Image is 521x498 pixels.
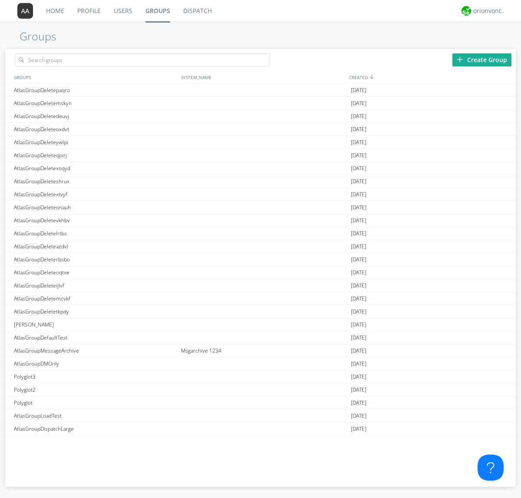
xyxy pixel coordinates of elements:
a: Polyglot2[DATE] [5,383,516,396]
a: AtlasGroupDeletemcvkf[DATE] [5,292,516,305]
span: [DATE] [351,370,366,383]
a: AtlasGroupMessageArchiveMsgarchive 1234[DATE] [5,344,516,357]
div: AtlasGroupDeletedeuvj [12,110,179,122]
a: AtlasGroupDeleterbsbo[DATE] [5,253,516,266]
span: [DATE] [351,279,366,292]
span: [DATE] [351,214,366,227]
div: AtlasGroupDeleteoxdvt [12,123,179,135]
a: AtlasGroupDeleteoxdvt[DATE] [5,123,516,136]
a: AtlasGroupDefaultTest[DATE] [5,331,516,344]
span: [DATE] [351,357,366,370]
span: [DATE] [351,383,366,396]
span: [DATE] [351,175,366,188]
a: AtlasGroupLoadTest[DATE] [5,409,516,422]
span: [DATE] [351,136,366,149]
div: AtlasGroupLoadTest [12,409,179,422]
a: AtlasGroupDispatch19[DATE] [5,435,516,449]
span: [DATE] [351,305,366,318]
span: [DATE] [351,110,366,123]
img: plus.svg [457,56,463,63]
a: AtlasGroupDeletetkpdy[DATE] [5,305,516,318]
span: [DATE] [351,331,366,344]
span: [DATE] [351,201,366,214]
div: [PERSON_NAME] [12,318,179,331]
div: AtlasGroupDeletemskyn [12,97,179,109]
input: Search groups [15,53,270,66]
div: AtlasGroupDefaultTest [12,331,179,344]
div: Polyglot [12,396,179,409]
div: Polyglot2 [12,383,179,396]
span: [DATE] [351,149,366,162]
span: [DATE] [351,292,366,305]
a: Polyglot3[DATE] [5,370,516,383]
a: AtlasGroupDeleteonauh[DATE] [5,201,516,214]
a: AtlasGroupDeleteazdvl[DATE] [5,240,516,253]
div: AtlasGroupDeleterbsbo [12,253,179,266]
div: GROUPS [12,71,177,83]
a: AtlasGroupDeletexoqyd[DATE] [5,162,516,175]
div: AtlasGroupDeletepaqro [12,84,179,96]
iframe: Toggle Customer Support [478,455,504,481]
span: [DATE] [351,227,366,240]
div: AtlasGroupDeleteijlvf [12,279,179,292]
div: Create Group [452,53,511,66]
div: AtlasGroupDMOnly [12,357,179,370]
a: AtlasGroupDeleteshrux[DATE] [5,175,516,188]
div: CREATED [347,71,516,83]
div: AtlasGroupDeletelrtbs [12,227,179,240]
div: AtlasGroupDispatch19 [12,435,179,448]
a: AtlasGroupDMOnly[DATE] [5,357,516,370]
a: AtlasGroupDeletevkhbv[DATE] [5,214,516,227]
a: AtlasGroupDeleteoqtxe[DATE] [5,266,516,279]
div: Polyglot3 [12,370,179,383]
div: AtlasGroupDeleteywlpi [12,136,179,148]
div: AtlasGroupDeleteoqtxe [12,266,179,279]
a: AtlasGroupDeleteijlvf[DATE] [5,279,516,292]
span: [DATE] [351,435,366,449]
a: AtlasGroupDeleteywlpi[DATE] [5,136,516,149]
span: [DATE] [351,123,366,136]
span: [DATE] [351,162,366,175]
div: AtlasGroupDeletetkpdy [12,305,179,318]
img: 29d36aed6fa347d5a1537e7736e6aa13 [462,6,471,16]
span: [DATE] [351,84,366,97]
span: [DATE] [351,344,366,357]
span: [DATE] [351,188,366,201]
div: AtlasGroupDeleteshrux [12,175,179,188]
div: AtlasGroupDeletextvyf [12,188,179,201]
span: [DATE] [351,422,366,435]
div: AtlasGroupDeleteazdvl [12,240,179,253]
a: AtlasGroupDeletelrtbs[DATE] [5,227,516,240]
div: AtlasGroupDeletexoqyd [12,162,179,175]
a: AtlasGroupDeletepaqro[DATE] [5,84,516,97]
span: [DATE] [351,266,366,279]
a: AtlasGroupDeletemskyn[DATE] [5,97,516,110]
div: AtlasGroupDeletemcvkf [12,292,179,305]
a: [PERSON_NAME][DATE] [5,318,516,331]
img: 373638.png [17,3,33,19]
div: AtlasGroupMessageArchive [12,344,179,357]
span: [DATE] [351,409,366,422]
div: AtlasGroupDeletevkhbv [12,214,179,227]
div: AtlasGroupDeleteonauh [12,201,179,214]
div: SYSTEM_NAME [179,71,347,83]
a: AtlasGroupDeletextvyf[DATE] [5,188,516,201]
div: AtlasGroupDeleteqpirj [12,149,179,162]
a: AtlasGroupDispatchLarge[DATE] [5,422,516,435]
div: AtlasGroupDispatchLarge [12,422,179,435]
a: Polyglot[DATE] [5,396,516,409]
span: [DATE] [351,318,366,331]
span: [DATE] [351,240,366,253]
span: [DATE] [351,97,366,110]
a: AtlasGroupDeleteqpirj[DATE] [5,149,516,162]
div: orionvontas+atlas+automation+org2 [473,7,506,15]
a: AtlasGroupDeletedeuvj[DATE] [5,110,516,123]
span: [DATE] [351,396,366,409]
span: [DATE] [351,253,366,266]
div: Msgarchive 1234 [179,344,349,357]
